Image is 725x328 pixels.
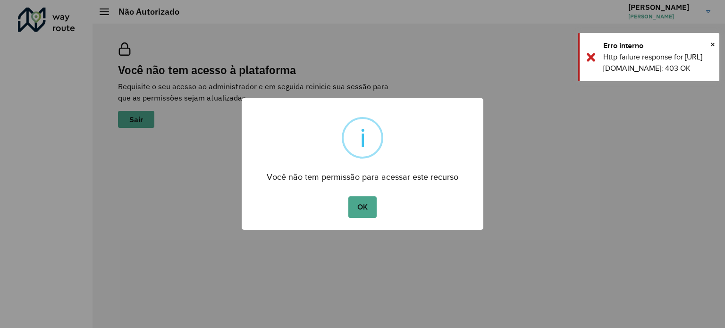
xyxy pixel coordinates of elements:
div: Http failure response for [URL][DOMAIN_NAME]: 403 OK [603,51,712,74]
span: × [710,37,715,51]
div: Você não tem permissão para acessar este recurso [242,163,483,185]
div: i [360,119,366,157]
div: Erro interno [603,40,712,51]
button: Close [710,37,715,51]
button: OK [348,196,376,218]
